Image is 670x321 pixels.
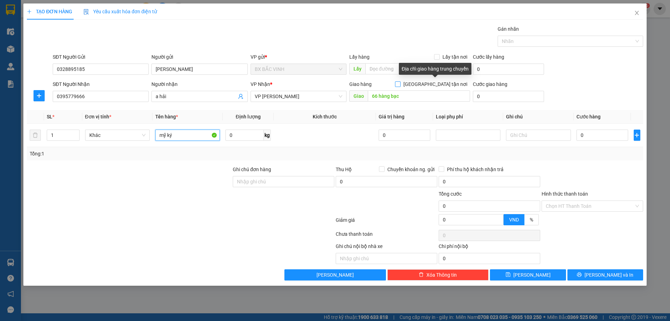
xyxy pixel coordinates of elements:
span: [PERSON_NAME] [317,271,354,279]
div: Địa chỉ giao hàng trung chuyển [399,63,471,75]
span: [GEOGRAPHIC_DATA] tận nơi [401,80,470,88]
button: save[PERSON_NAME] [490,269,566,280]
span: % [530,217,533,222]
div: Ghi chú nội bộ nhà xe [336,242,437,253]
th: Ghi chú [503,110,573,124]
span: Đơn vị tính [85,114,111,119]
button: deleteXóa Thông tin [387,269,489,280]
th: Loại phụ phí [433,110,503,124]
input: Dọc đường [365,63,470,74]
input: Nhập ghi chú [336,253,437,264]
label: Gán nhãn [498,26,519,32]
span: Tên hàng [155,114,178,119]
div: Giảm giá [335,216,438,228]
span: Lấy hàng [349,54,370,60]
span: TẠO ĐƠN HÀNG [27,9,72,14]
span: Thu Hộ [336,167,352,172]
span: kg [264,130,271,141]
input: Ghi chú đơn hàng [233,176,334,187]
span: VP GIA LÂM [255,91,342,102]
span: Cước hàng [576,114,601,119]
span: Giao [349,90,368,102]
span: plus [634,132,640,138]
span: Lấy [349,63,365,74]
input: 0 [379,130,431,141]
span: [PERSON_NAME] [513,271,551,279]
button: plus [634,130,640,141]
div: Chưa thanh toán [335,230,438,242]
span: Khác [89,130,146,140]
img: icon [83,9,89,15]
span: save [506,272,511,278]
span: [PERSON_NAME] và In [585,271,633,279]
span: Tổng cước [439,191,462,197]
input: VD: Bàn, Ghế [155,130,220,141]
span: user-add [238,94,244,99]
div: Người gửi [151,53,247,61]
div: SĐT Người Gửi [53,53,149,61]
span: VP Nhận [251,81,270,87]
span: Định lượng [236,114,260,119]
span: printer [577,272,582,278]
span: Phí thu hộ khách nhận trả [444,166,506,173]
span: Yêu cầu xuất hóa đơn điện tử [83,9,157,14]
label: Hình thức thanh toán [542,191,588,197]
span: delete [419,272,424,278]
button: delete [30,130,41,141]
span: Giá trị hàng [379,114,404,119]
input: Dọc đường [368,90,470,102]
span: Xóa Thông tin [426,271,457,279]
span: VND [509,217,519,222]
span: plus [34,93,44,99]
span: close [634,10,640,16]
div: Người nhận [151,80,247,88]
div: Chi phí nội bộ [439,242,540,253]
button: [PERSON_NAME] [284,269,386,280]
span: BX BẮC VINH [255,64,342,74]
label: Cước giao hàng [473,81,507,87]
span: Chuyển khoản ng. gửi [385,166,437,173]
span: Lấy tận nơi [440,53,470,61]
span: plus [27,9,32,14]
input: Ghi Chú [506,130,571,141]
span: Kích thước [313,114,337,119]
div: VP gửi [251,53,347,61]
div: Tổng: 1 [30,150,259,158]
label: Ghi chú đơn hàng [233,167,271,172]
span: SL [47,114,52,119]
label: Cước lấy hàng [473,54,504,60]
button: plus [33,90,45,101]
input: Cước lấy hàng [473,64,544,75]
button: Close [627,3,647,23]
div: SĐT Người Nhận [53,80,149,88]
button: printer[PERSON_NAME] và In [567,269,643,280]
span: Giao hàng [349,81,372,87]
input: Cước giao hàng [473,91,544,102]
